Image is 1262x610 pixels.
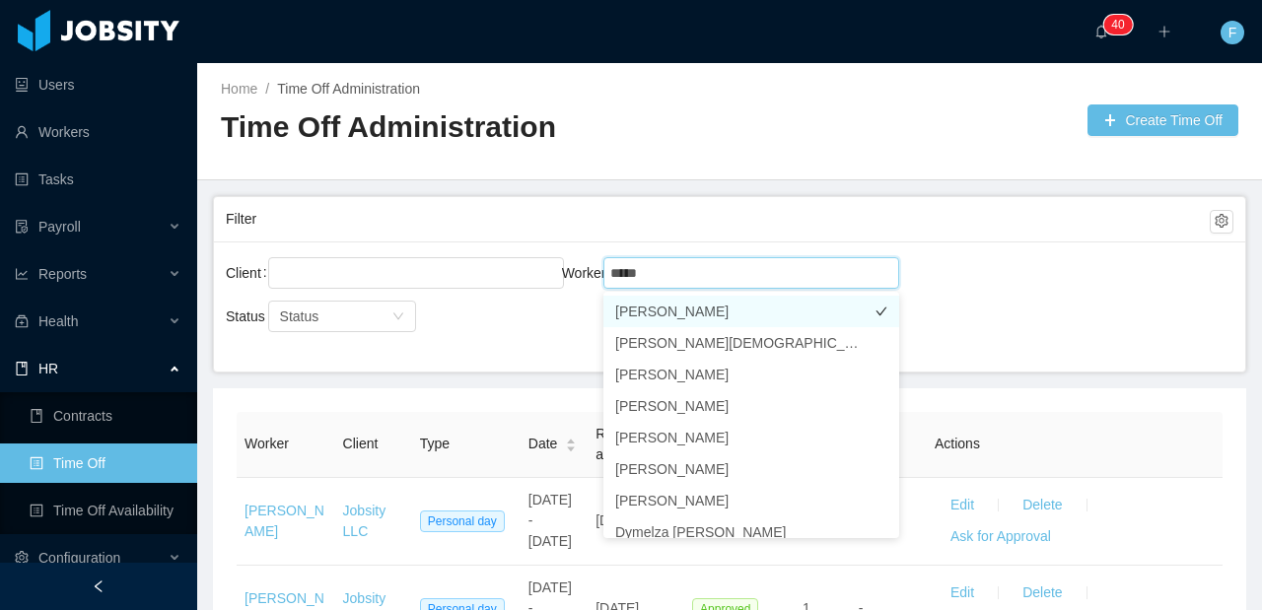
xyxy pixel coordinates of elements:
span: Configuration [38,550,120,566]
label: Worker [562,265,620,281]
div: Filter [226,201,1210,237]
button: icon: plusCreate Time Off [1087,104,1238,136]
li: [PERSON_NAME] [603,422,899,453]
i: icon: check [876,337,887,349]
i: icon: plus [1157,25,1171,38]
i: icon: setting [15,551,29,565]
i: icon: caret-up [566,437,577,442]
span: Worker [245,436,289,451]
a: icon: profileTasks [15,160,181,199]
i: icon: check [876,463,887,475]
li: [PERSON_NAME] [603,453,899,485]
h2: Time Off Administration [221,107,730,148]
div: Sort [565,436,577,449]
a: icon: robotUsers [15,65,181,104]
p: 0 [1118,15,1125,34]
i: icon: down [392,310,404,324]
input: Worker [609,261,641,285]
li: [PERSON_NAME] [603,296,899,327]
i: icon: check [876,432,887,443]
a: Jobsity LLC [343,503,386,539]
i: icon: check [876,526,887,538]
i: icon: file-protect [15,220,29,234]
span: HR [38,361,58,376]
p: 4 [1111,15,1118,34]
span: Actions [935,436,980,451]
label: Client [226,265,275,281]
li: Dymelza [PERSON_NAME] [603,516,899,548]
button: icon: setting [1210,210,1233,234]
li: [PERSON_NAME] [603,390,899,422]
a: icon: bookContracts [30,396,181,436]
i: icon: check [876,369,887,380]
a: icon: profileTime Off Availability [30,491,181,530]
a: Home [221,81,257,97]
button: Edit [935,490,990,521]
a: icon: profileTime Off [30,443,181,483]
button: Delete [1007,577,1078,609]
span: Client [343,436,379,451]
i: icon: check [876,400,887,412]
i: icon: check [876,305,887,317]
span: F [1228,21,1237,44]
i: icon: book [15,362,29,375]
i: icon: bell [1094,25,1108,38]
span: Type [420,436,450,451]
li: [PERSON_NAME] [603,359,899,390]
i: icon: line-chart [15,267,29,281]
span: / [265,81,269,97]
input: Client [274,261,285,285]
i: icon: caret-down [566,443,577,449]
span: Health [38,313,78,329]
a: Time Off Administration [277,81,420,97]
li: [PERSON_NAME][DEMOGRAPHIC_DATA] [603,327,899,359]
span: [DATE] [596,512,639,528]
i: icon: medicine-box [15,314,29,328]
i: icon: check [876,495,887,507]
a: icon: userWorkers [15,112,181,152]
a: [PERSON_NAME] [245,503,324,539]
sup: 40 [1103,15,1132,34]
span: Reports [38,266,87,282]
span: Payroll [38,219,81,235]
span: [DATE] - [DATE] [528,492,572,549]
button: Ask for Approval [935,521,1067,553]
span: Status [280,308,319,324]
button: Delete [1007,490,1078,521]
span: Date [528,434,558,454]
span: Requested at [596,426,663,462]
label: Status [226,308,279,324]
span: Personal day [420,510,505,532]
button: Edit [935,577,990,609]
li: [PERSON_NAME] [603,485,899,516]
